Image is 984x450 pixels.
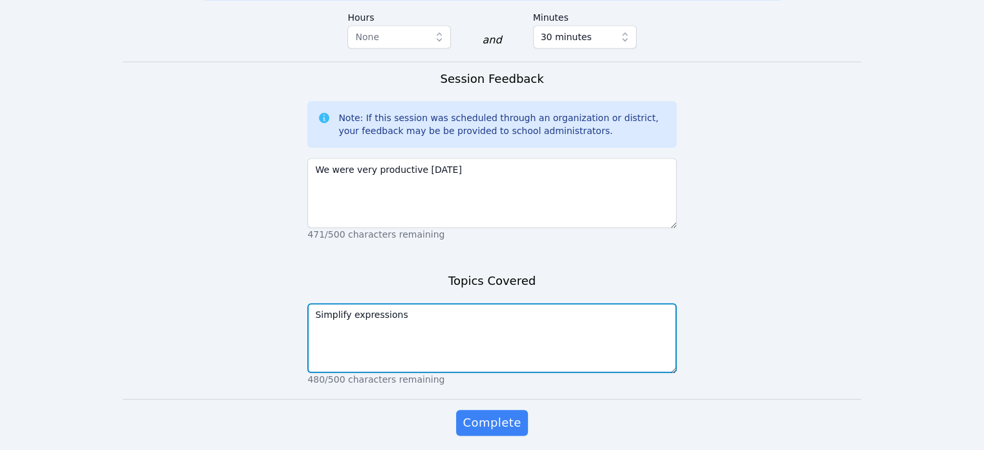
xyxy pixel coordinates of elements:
[440,70,543,88] h3: Session Feedback
[347,6,451,25] label: Hours
[541,29,592,45] span: 30 minutes
[347,25,451,49] button: None
[355,32,379,42] span: None
[307,228,676,241] p: 471/500 characters remaining
[448,272,536,290] h3: Topics Covered
[307,373,676,386] p: 480/500 characters remaining
[456,410,527,436] button: Complete
[307,158,676,228] textarea: We were very productive [DATE]
[463,414,521,432] span: Complete
[307,303,676,373] textarea: Simplify expressions
[533,25,637,49] button: 30 minutes
[338,111,666,137] div: Note: If this session was scheduled through an organization or district, your feedback may be be ...
[482,32,501,48] div: and
[533,6,637,25] label: Minutes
